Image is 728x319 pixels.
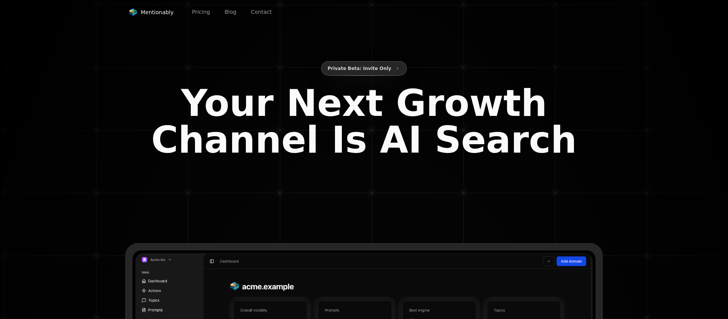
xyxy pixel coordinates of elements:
[141,8,174,16] span: Mentionably
[245,6,278,18] a: Contact
[125,7,177,18] a: Mentionably
[218,6,242,18] a: Blog
[144,85,584,158] span: Your Next Growth Channel Is AI Search
[328,64,392,73] span: Private Beta: Invite Only
[128,8,138,16] img: Mentionably logo
[186,6,216,18] a: Pricing
[321,61,407,76] button: Private Beta: Invite Only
